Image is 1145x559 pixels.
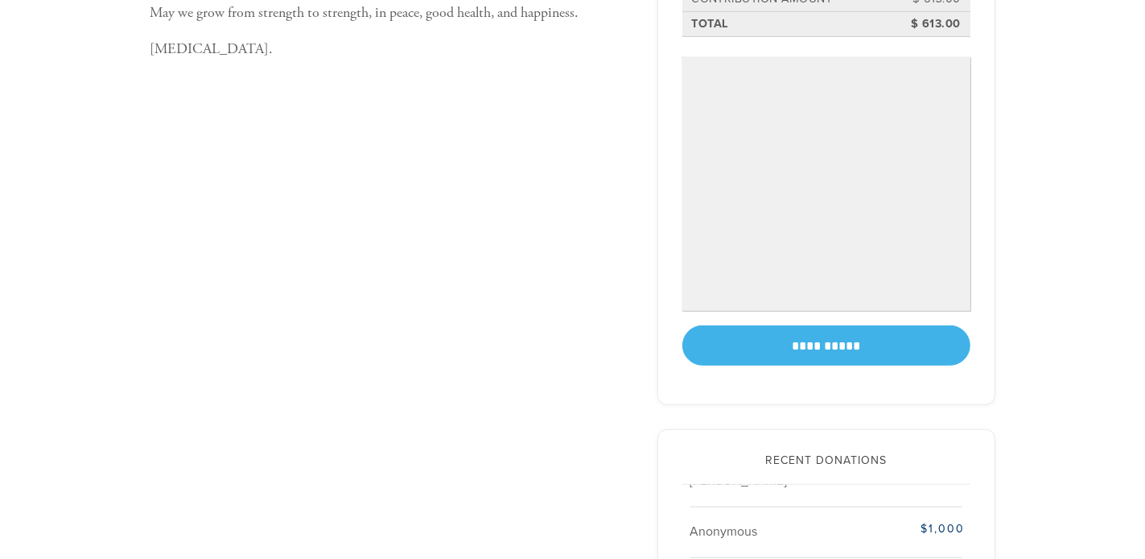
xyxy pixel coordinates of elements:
span: Anonymous [690,524,758,540]
div: $1,000 [869,520,964,537]
p: [MEDICAL_DATA]. [150,38,633,61]
p: May we grow from strength to strength, in peace, good health, and happiness. [150,2,633,25]
iframe: Secure payment input frame [686,61,967,308]
td: Total [689,13,891,35]
td: $ 613.00 [891,13,963,35]
h2: Recent Donations [682,454,970,468]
